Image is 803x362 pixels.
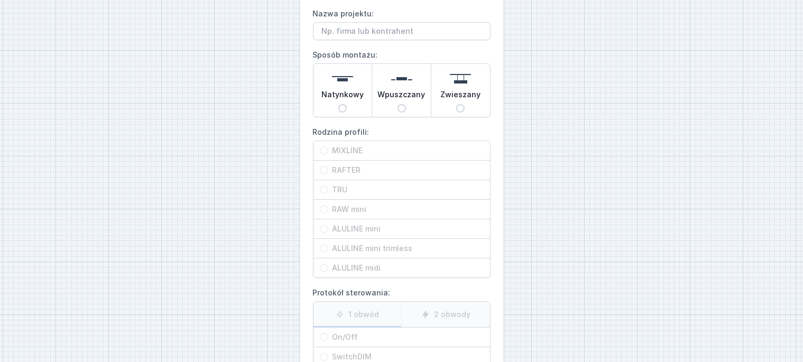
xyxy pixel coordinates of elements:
[398,104,406,113] input: Wpuszczany
[450,68,471,89] img: suspended.svg
[338,104,347,113] input: Natynkowy
[440,89,481,104] span: Zwieszany
[456,104,465,113] input: Zwieszany
[313,5,491,40] label: Nazwa projektu:
[313,124,491,278] label: Rodzina profili:
[332,68,353,89] img: surface.svg
[321,89,364,104] span: Natynkowy
[313,47,491,117] label: Sposób montażu:
[313,22,491,40] input: Nazwa projektu:
[391,68,412,89] img: recessed.svg
[378,89,426,104] span: Wpuszczany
